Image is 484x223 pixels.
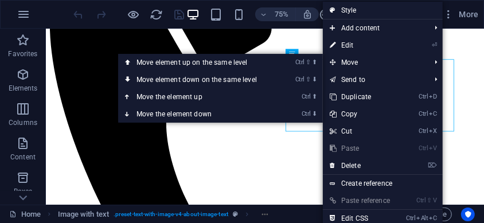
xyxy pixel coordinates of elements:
i: Ctrl [295,76,305,83]
button: reload [150,7,163,21]
i: ⇧ [306,76,311,83]
i: Ctrl [419,110,428,118]
p: Columns [9,118,37,127]
h6: 75% [272,7,291,21]
button: Usercentrics [461,208,475,221]
a: Ctrl⬆Move the element up [118,88,280,105]
a: Ctrl⬇Move the element down [118,105,280,123]
i: ⬆ [312,58,317,66]
a: CtrlXCut [323,123,400,140]
i: Ctrl [407,214,416,222]
i: D [429,93,437,100]
i: ⏎ [432,41,437,49]
i: ⬇ [312,110,317,118]
a: Send to [323,71,426,88]
i: Reload page [150,8,163,21]
a: CtrlVPaste [323,140,400,157]
a: ⏎Edit [323,37,400,54]
i: Ctrl [419,144,428,152]
i: ⌦ [428,162,437,169]
i: C [429,110,437,118]
a: Ctrl⇧⬆Move element up on the same level [118,54,280,71]
p: Elements [9,84,38,93]
i: Ctrl [302,93,311,100]
a: Style [323,2,443,19]
i: ⬇ [312,76,317,83]
i: ⇧ [306,58,311,66]
button: More [438,5,483,24]
a: Ctrl⇧⬇Move element down on the same level [118,71,280,88]
button: 75% [255,7,296,21]
a: CtrlCCopy [323,105,400,123]
i: Ctrl [417,197,426,204]
nav: breadcrumb [58,208,275,221]
span: . preset-text-with-image-v4-about-image-text [114,208,228,221]
i: On resize automatically adjust zoom level to fit chosen device. [302,9,313,19]
i: ⬆ [312,93,317,100]
i: V [434,197,437,204]
button: Click here to leave preview mode and continue editing [127,7,140,21]
p: Favorites [8,49,37,58]
i: Design (Ctrl+Alt+Y) [319,8,333,21]
span: Click to select. Double-click to edit [58,208,109,221]
a: Ctrl⇧VPaste reference [323,192,400,209]
i: This element is a customizable preset [233,211,238,217]
i: Ctrl [419,127,428,135]
p: Boxes [14,187,33,196]
i: ⇧ [427,197,432,204]
span: More [443,9,479,20]
i: Ctrl [302,110,311,118]
a: Click to cancel selection. Double-click to open Pages [9,208,41,221]
button: design [319,7,333,21]
i: Ctrl [295,58,305,66]
i: V [429,144,437,152]
span: Add content [323,19,426,37]
a: Create reference [323,175,443,192]
i: Ctrl [419,93,428,100]
a: ⌦Delete [323,157,400,174]
span: Move [323,54,426,71]
p: Content [10,152,36,162]
a: CtrlDDuplicate [323,88,400,105]
i: X [429,127,437,135]
i: C [429,214,437,222]
i: Alt [416,214,428,222]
